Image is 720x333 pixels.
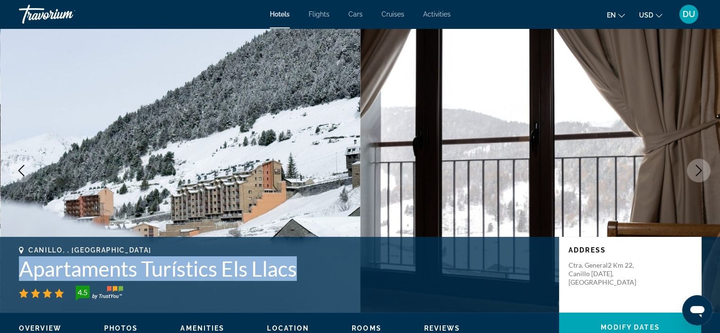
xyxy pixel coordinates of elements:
[687,159,711,182] button: Next image
[270,10,290,18] a: Hotels
[19,2,114,27] a: Travorium
[569,261,644,287] p: Ctra. General2 Km 22, Canillo [DATE], [GEOGRAPHIC_DATA]
[9,159,33,182] button: Previous image
[683,9,695,19] span: DU
[19,256,550,281] h1: Apartaments Turístics Els Llacs
[76,286,123,301] img: TrustYou guest rating badge
[348,10,363,18] a: Cars
[424,324,461,333] button: Reviews
[676,4,701,24] button: User Menu
[104,324,138,333] button: Photos
[352,324,382,333] button: Rooms
[28,246,151,254] span: Canillo, , [GEOGRAPHIC_DATA]
[607,11,616,19] span: en
[180,324,224,333] button: Amenities
[569,246,692,254] p: Address
[423,10,451,18] a: Activities
[382,10,404,18] a: Cruises
[607,8,625,22] button: Change language
[267,324,309,333] button: Location
[73,287,92,298] div: 4.5
[682,295,712,325] iframe: Кнопка запуска окна обмена сообщениями
[639,11,653,19] span: USD
[600,324,659,331] span: Modify Dates
[639,8,662,22] button: Change currency
[19,324,62,333] button: Overview
[309,10,329,18] a: Flights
